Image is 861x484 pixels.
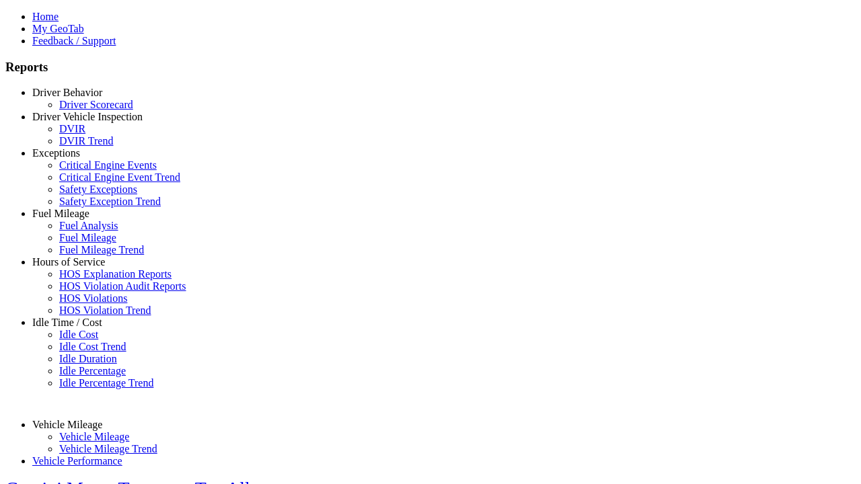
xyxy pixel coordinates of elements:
a: Idle Percentage Trend [59,377,153,389]
a: Home [32,11,59,22]
a: Idle Time / Cost [32,317,102,328]
a: Exceptions [32,147,80,159]
a: Critical Engine Events [59,159,157,171]
a: Idle Cost [59,329,98,340]
a: My GeoTab [32,23,84,34]
a: DVIR Trend [59,135,113,147]
h3: Reports [5,60,856,75]
a: Fuel Analysis [59,220,118,231]
a: HOS Violation Audit Reports [59,280,186,292]
a: Fuel Mileage [32,208,89,219]
a: Vehicle Mileage [59,431,129,442]
a: Idle Cost Trend [59,341,126,352]
a: DVIR [59,123,85,134]
a: Vehicle Mileage Trend [59,443,157,454]
a: Fuel Mileage Trend [59,244,144,255]
a: HOS Violations [59,292,127,304]
a: Safety Exception Trend [59,196,161,207]
a: Vehicle Performance [32,455,122,467]
a: Hours of Service [32,256,105,268]
a: Safety Exceptions [59,184,137,195]
a: Critical Engine Event Trend [59,171,180,183]
a: HOS Explanation Reports [59,268,172,280]
a: Idle Duration [59,353,117,364]
a: Fuel Mileage [59,232,116,243]
a: HOS Violation Trend [59,305,151,316]
a: Driver Behavior [32,87,102,98]
a: Driver Vehicle Inspection [32,111,143,122]
a: Vehicle Mileage [32,419,102,430]
a: Feedback / Support [32,35,116,46]
a: Idle Percentage [59,365,126,376]
a: Driver Scorecard [59,99,133,110]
